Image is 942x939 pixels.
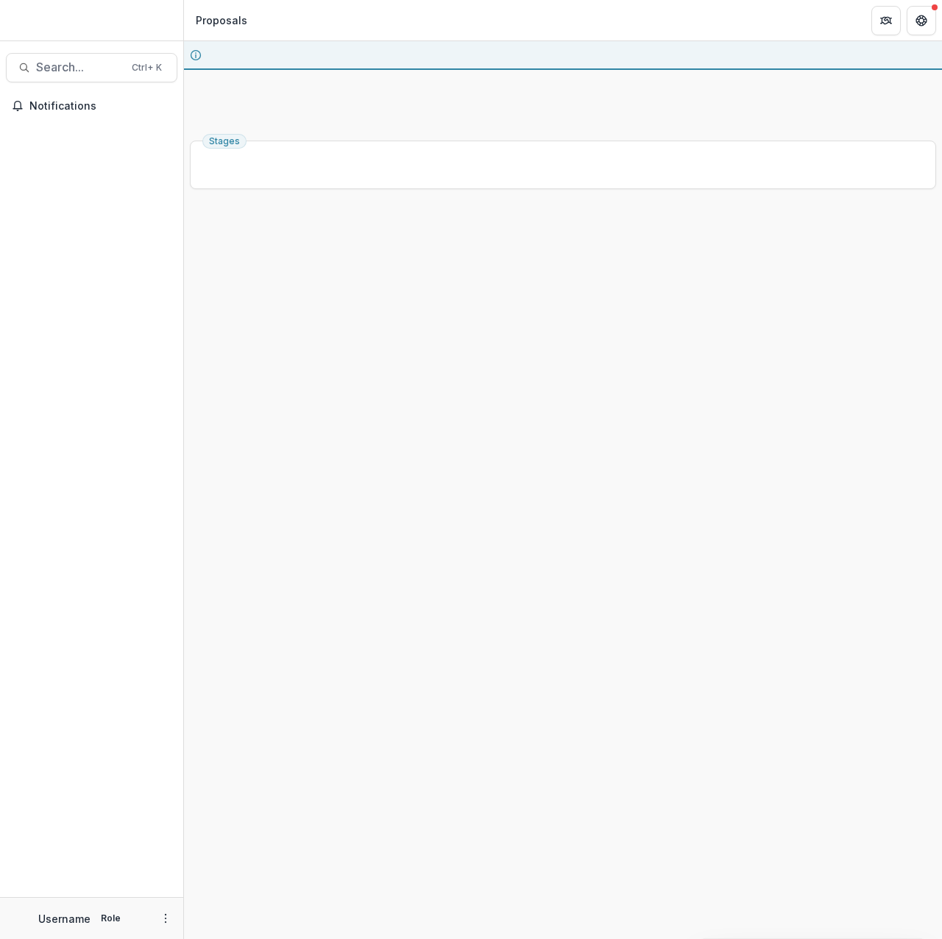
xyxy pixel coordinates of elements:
[209,136,240,146] span: Stages
[129,60,165,76] div: Ctrl + K
[157,910,174,927] button: More
[96,912,125,925] p: Role
[907,6,936,35] button: Get Help
[871,6,901,35] button: Partners
[29,100,171,113] span: Notifications
[36,60,123,74] span: Search...
[38,911,91,926] p: Username
[6,53,177,82] button: Search...
[196,13,247,28] div: Proposals
[6,94,177,118] button: Notifications
[190,10,253,31] nav: breadcrumb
